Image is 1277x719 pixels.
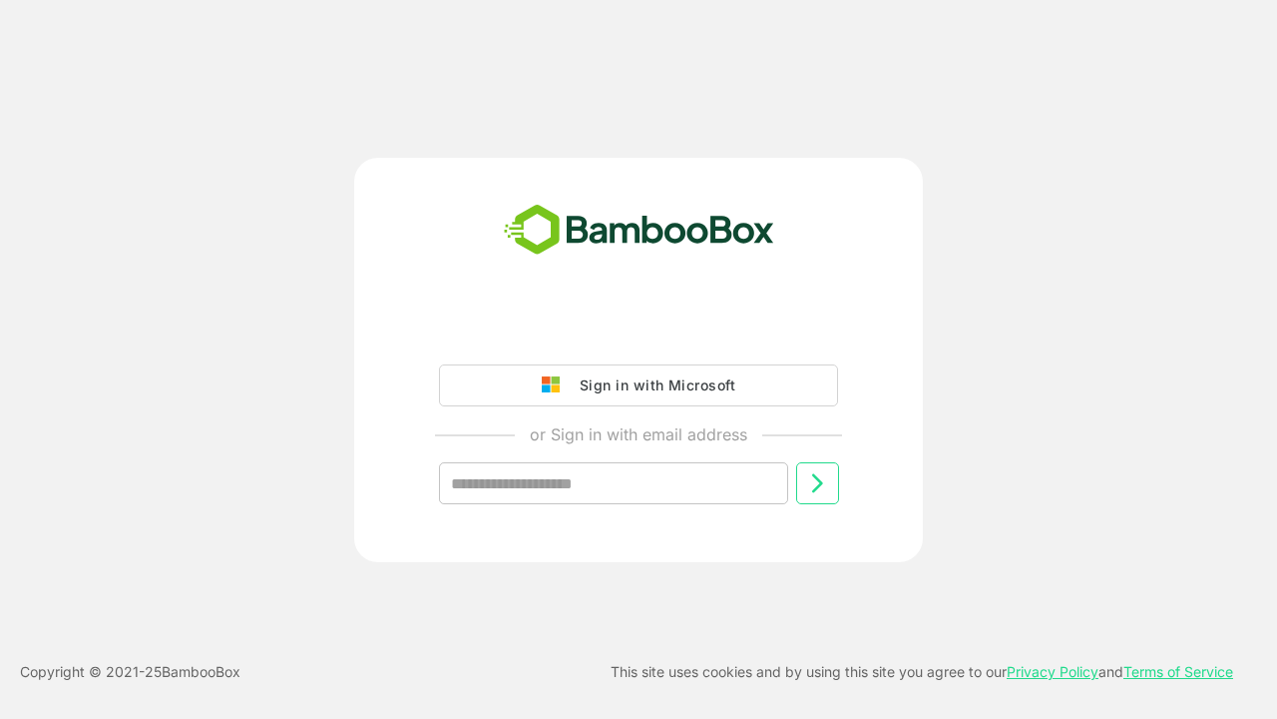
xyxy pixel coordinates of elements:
p: Copyright © 2021- 25 BambooBox [20,660,240,684]
a: Terms of Service [1123,663,1233,680]
p: This site uses cookies and by using this site you agree to our and [611,660,1233,684]
button: Sign in with Microsoft [439,364,838,406]
p: or Sign in with email address [530,422,747,446]
img: google [542,376,570,394]
a: Privacy Policy [1007,663,1098,680]
iframe: Sign in with Google Button [429,309,848,353]
div: Sign in with Microsoft [570,372,735,398]
img: bamboobox [493,198,785,264]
